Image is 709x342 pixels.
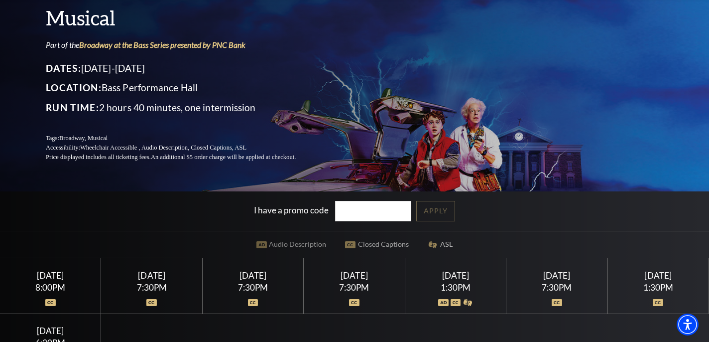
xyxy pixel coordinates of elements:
[316,283,393,292] div: 7:30PM
[46,39,320,50] p: Part of the
[46,153,320,162] p: Price displayed includes all ticketing fees.
[80,144,246,151] span: Wheelchair Accessible , Audio Description, Closed Captions, ASL
[518,283,595,292] div: 7:30PM
[46,143,320,153] p: Accessibility:
[79,40,245,49] a: Broadway at the Bass Series presented by PNC Bank - open in a new tab
[12,326,89,336] div: [DATE]
[619,283,697,292] div: 1:30PM
[12,270,89,281] div: [DATE]
[619,270,697,281] div: [DATE]
[113,283,190,292] div: 7:30PM
[417,270,494,281] div: [DATE]
[316,270,393,281] div: [DATE]
[46,134,320,143] p: Tags:
[215,283,292,292] div: 7:30PM
[113,270,190,281] div: [DATE]
[46,60,320,76] p: [DATE]-[DATE]
[215,270,292,281] div: [DATE]
[12,283,89,292] div: 8:00PM
[46,100,320,116] p: 2 hours 40 minutes, one intermission
[677,314,699,336] div: Accessibility Menu
[518,270,595,281] div: [DATE]
[46,82,102,93] span: Location:
[417,283,494,292] div: 1:30PM
[46,62,81,74] span: Dates:
[254,205,329,215] label: I have a promo code
[46,102,99,113] span: Run Time:
[151,154,296,161] span: An additional $5 order charge will be applied at checkout.
[46,80,320,96] p: Bass Performance Hall
[59,135,108,142] span: Broadway, Musical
